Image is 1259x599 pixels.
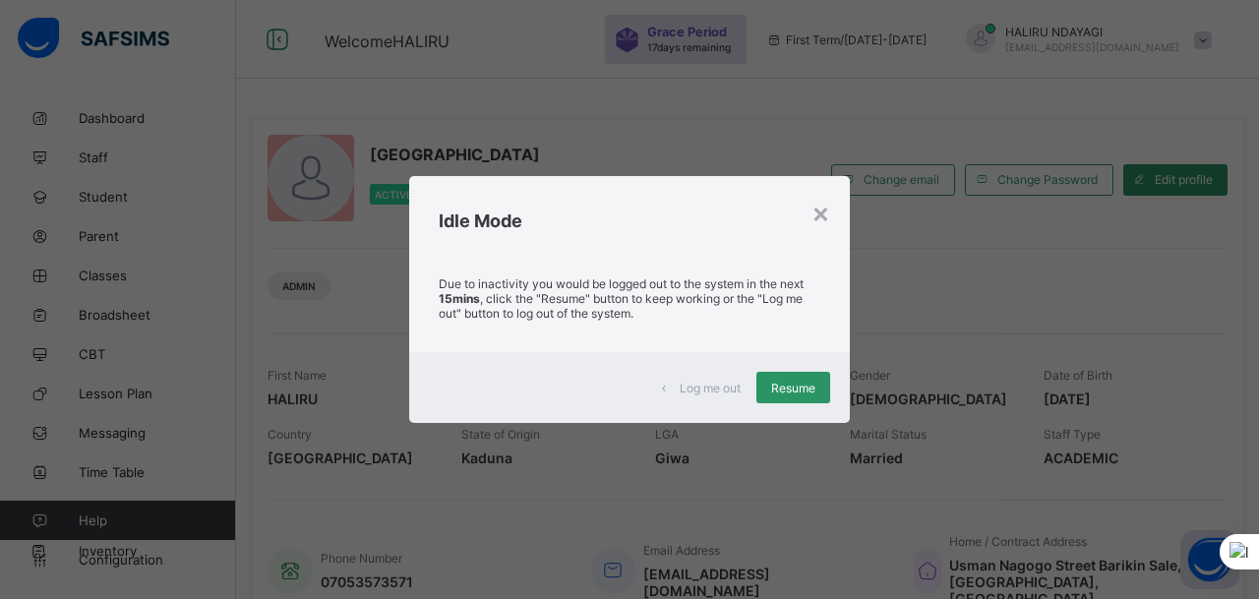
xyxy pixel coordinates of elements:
[439,276,820,321] p: Due to inactivity you would be logged out to the system in the next , click the "Resume" button t...
[771,381,815,395] span: Resume
[439,210,820,231] h2: Idle Mode
[811,196,830,229] div: ×
[680,381,741,395] span: Log me out
[439,291,480,306] strong: 15mins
